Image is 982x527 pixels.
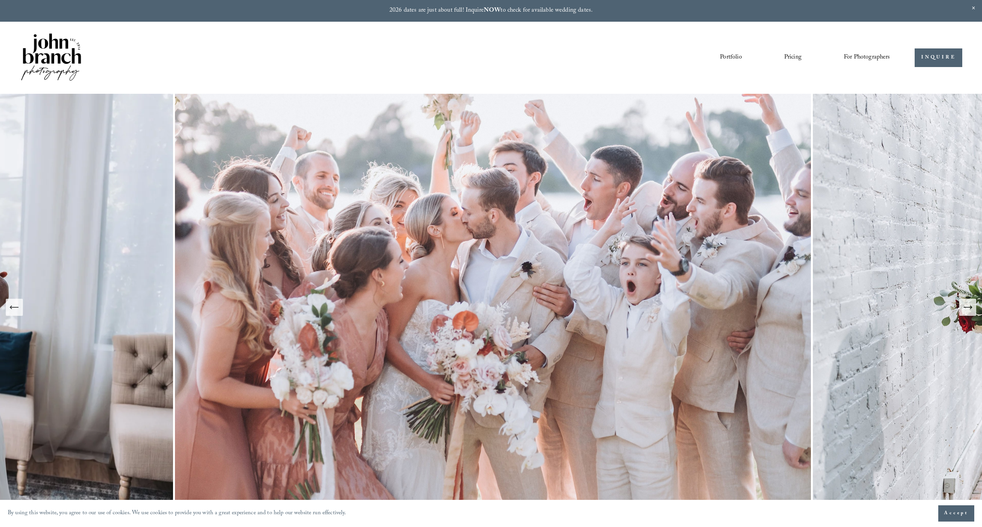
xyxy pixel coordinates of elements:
img: A wedding party celebrating outdoors, featuring a bride and groom kissing amidst cheering bridesm... [173,94,813,521]
button: Next Slide [959,299,976,316]
p: By using this website, you agree to our use of cookies. We use cookies to provide you with a grea... [8,508,346,519]
img: John Branch IV Photography [20,32,82,84]
button: Accept [938,505,974,522]
a: Pricing [784,51,802,64]
button: Previous Slide [6,299,23,316]
span: For Photographers [844,52,890,64]
span: Accept [944,510,968,517]
a: Portfolio [720,51,742,64]
a: INQUIRE [915,48,962,67]
a: folder dropdown [844,51,890,64]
